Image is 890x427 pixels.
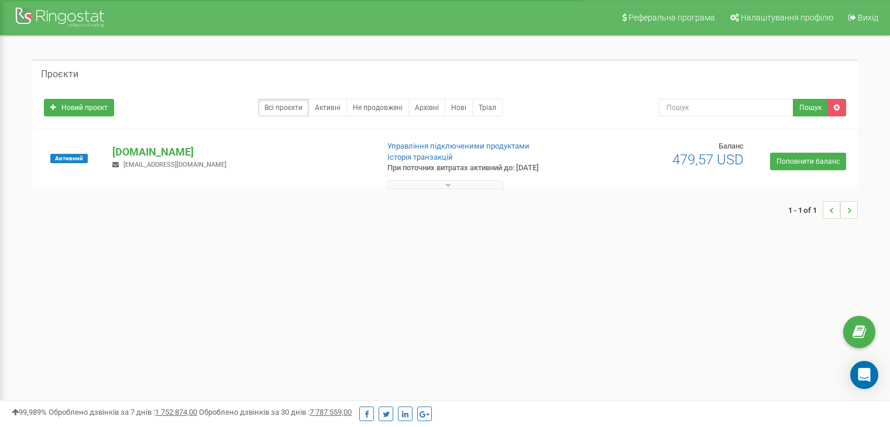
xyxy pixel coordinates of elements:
u: 1 752 874,00 [155,408,197,416]
button: Пошук [793,99,828,116]
a: Нові [445,99,473,116]
a: Поповнити баланс [770,153,846,170]
u: 7 787 559,00 [310,408,352,416]
a: Тріал [472,99,503,116]
a: Активні [308,99,347,116]
input: Пошук [659,99,793,116]
a: Не продовжені [346,99,409,116]
span: Оброблено дзвінків за 7 днів : [49,408,197,416]
nav: ... [788,190,858,230]
a: Управління підключеними продуктами [387,142,530,150]
span: 99,989% [12,408,47,416]
span: Реферальна програма [628,13,715,22]
span: Налаштування профілю [741,13,833,22]
span: 1 - 1 of 1 [788,201,823,219]
span: Вихід [858,13,878,22]
span: [EMAIL_ADDRESS][DOMAIN_NAME] [123,161,226,168]
p: При поточних витратах активний до: [DATE] [387,163,575,174]
h5: Проєкти [41,69,78,80]
a: Історія транзакцій [387,153,453,161]
p: [DOMAIN_NAME] [112,144,368,160]
a: Архівні [408,99,445,116]
span: Баланс [719,142,744,150]
div: Open Intercom Messenger [850,361,878,389]
a: Всі проєкти [258,99,309,116]
a: Новий проєкт [44,99,114,116]
span: Оброблено дзвінків за 30 днів : [199,408,352,416]
span: 479,57 USD [672,151,744,168]
span: Активний [50,154,88,163]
